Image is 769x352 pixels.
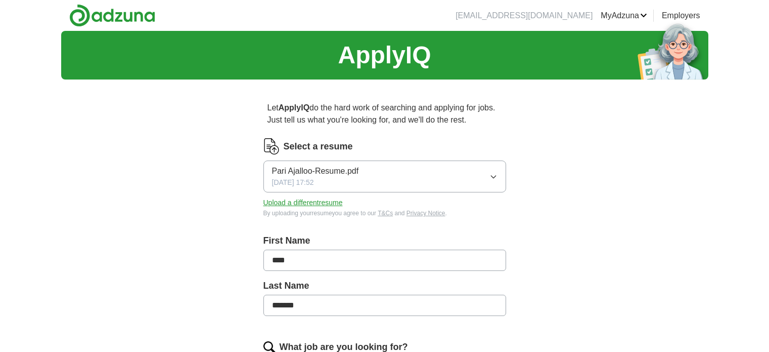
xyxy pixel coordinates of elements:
[263,209,506,218] div: By uploading your resume you agree to our and .
[456,10,593,22] li: [EMAIL_ADDRESS][DOMAIN_NAME]
[69,4,155,27] img: Adzuna logo
[272,165,359,177] span: Pari Ajalloo-Resume.pdf
[338,37,431,73] h1: ApplyIQ
[272,177,314,188] span: [DATE] 17:52
[406,210,445,217] a: Privacy Notice
[263,161,506,192] button: Pari Ajalloo-Resume.pdf[DATE] 17:52
[263,198,343,208] button: Upload a differentresume
[263,234,506,248] label: First Name
[662,10,700,22] a: Employers
[284,140,353,153] label: Select a resume
[263,279,506,293] label: Last Name
[378,210,393,217] a: T&Cs
[263,138,280,154] img: CV Icon
[601,10,647,22] a: MyAdzuna
[263,98,506,130] p: Let do the hard work of searching and applying for jobs. Just tell us what you're looking for, an...
[279,103,309,112] strong: ApplyIQ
